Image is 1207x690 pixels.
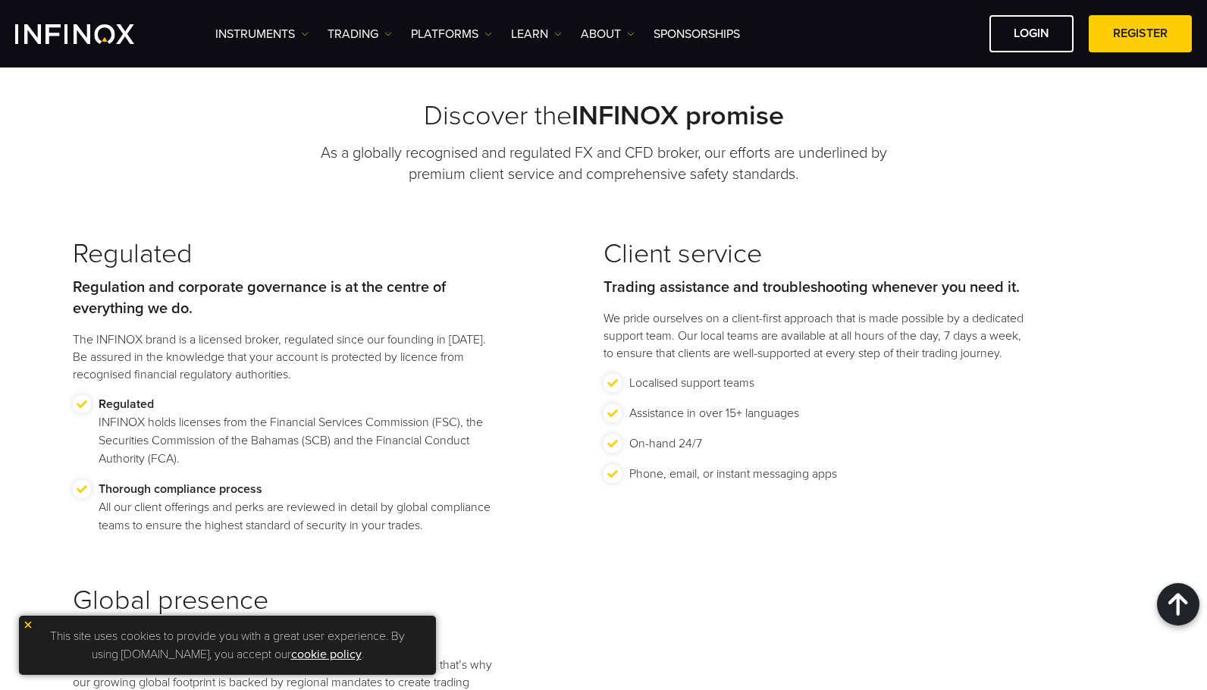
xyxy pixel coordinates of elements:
[603,238,1028,271] h3: Client service
[291,647,362,662] a: cookie policy
[99,481,262,497] strong: Thorough compliance process
[73,331,497,384] p: The INFINOX brand is a licensed broker, regulated since our founding in [DATE]. Be assured in the...
[99,480,497,535] p: All our client offerings and perks are reviewed in detail by global compliance teams to ensure th...
[99,397,154,412] strong: Regulated
[581,25,635,43] a: ABOUT
[629,404,799,422] p: Assistance in over 15+ languages
[629,434,702,453] p: On-hand 24/7
[1089,15,1192,52] a: REGISTER
[23,619,33,630] img: yellow close icon
[328,25,392,43] a: TRADING
[411,25,492,43] a: PLATFORMS
[603,310,1028,362] p: We pride ourselves on a client-first approach that is made possible by a dedicated support team. ...
[73,100,1134,133] h2: Discover the
[629,374,754,392] p: Localised support teams
[654,25,740,43] a: SPONSORSHIPS
[989,15,1074,52] a: LOGIN
[215,25,309,43] a: Instruments
[629,465,837,483] p: Phone, email, or instant messaging apps
[300,143,907,185] p: As a globally recognised and regulated FX and CFD broker, our efforts are underlined by premium c...
[15,24,170,44] a: INFINOX Logo
[27,623,428,667] p: This site uses cookies to provide you with a great user experience. By using [DOMAIN_NAME], you a...
[73,238,497,271] h3: Regulated
[603,278,1020,296] strong: Trading assistance and troubleshooting whenever you need it.
[73,278,446,318] strong: Regulation and corporate governance is at the centre of everything we do.
[99,395,497,468] p: INFINOX holds licenses from the Financial Services Commission (FSC), the Securities Commission of...
[73,585,497,617] h3: Global presence
[572,99,784,132] strong: INFINOX promise
[511,25,562,43] a: Learn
